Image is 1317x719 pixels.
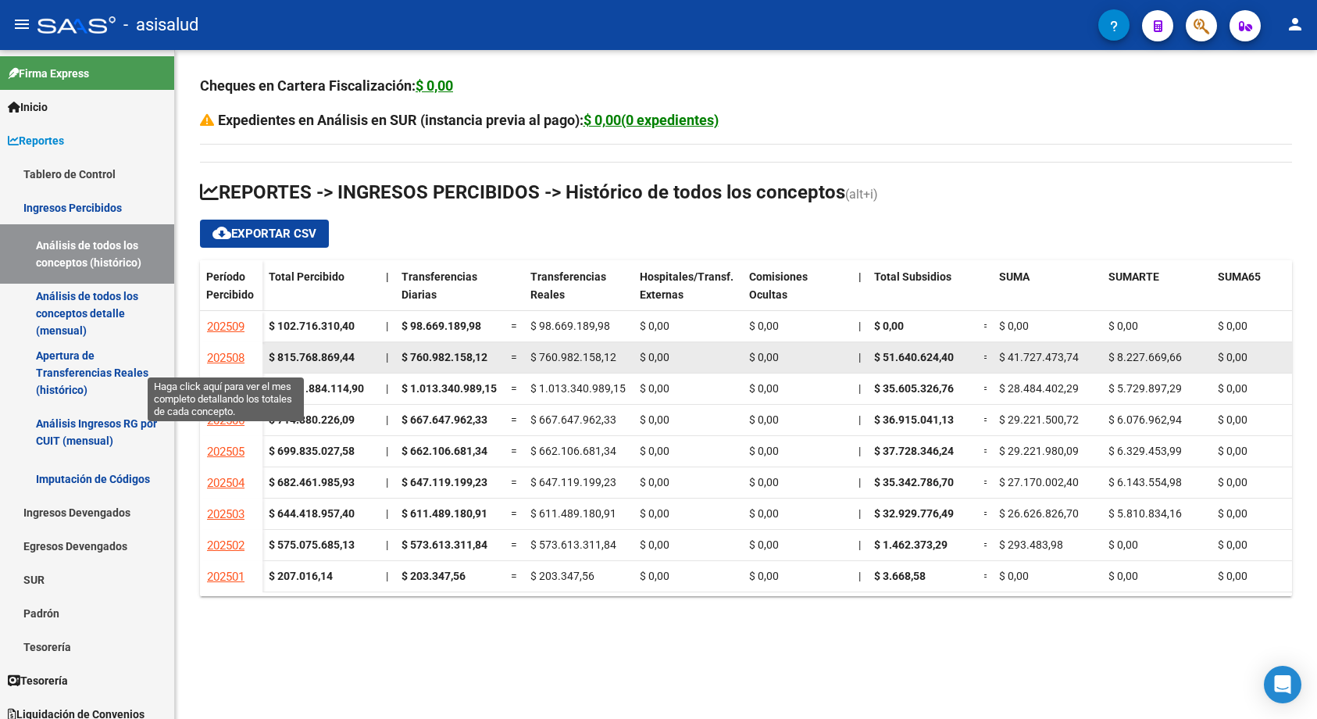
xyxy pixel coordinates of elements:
span: | [858,351,861,363]
strong: $ 815.768.869,44 [269,351,355,363]
span: | [386,413,388,426]
span: | [858,445,861,457]
span: $ 29.221.980,09 [999,445,1079,457]
span: $ 0,00 [1108,570,1138,582]
span: $ 0,00 [874,320,904,332]
span: | [858,570,861,582]
span: $ 662.106.681,34 [530,445,616,457]
span: | [386,445,388,457]
span: 202504 [207,476,244,490]
span: Transferencias Reales [530,270,606,301]
span: | [386,538,388,551]
span: 202502 [207,538,244,553]
span: $ 6.143.554,98 [1108,476,1182,488]
mat-icon: menu [12,15,31,34]
span: $ 0,00 [1218,476,1247,488]
datatable-header-cell: Hospitales/Transf. Externas [634,260,743,326]
span: $ 662.106.681,34 [402,445,487,457]
span: $ 0,00 [1218,351,1247,363]
span: = [511,351,517,363]
span: Hospitales/Transf. Externas [640,270,733,301]
span: $ 36.915.041,13 [874,413,954,426]
span: $ 8.227.669,66 [1108,351,1182,363]
span: = [983,320,990,332]
span: = [983,476,990,488]
span: $ 0,00 [749,351,779,363]
span: $ 0,00 [1218,445,1247,457]
datatable-header-cell: SUMARTE [1102,260,1212,326]
span: $ 573.613.311,84 [530,538,616,551]
span: = [511,445,517,457]
span: 202508 [207,351,244,365]
span: $ 0,00 [640,351,669,363]
span: Tesorería [8,672,68,689]
span: | [858,538,861,551]
span: $ 760.982.158,12 [402,351,487,363]
strong: $ 102.716.310,40 [269,320,355,332]
span: $ 1.013.340.989,15 [530,382,626,395]
span: $ 41.727.473,74 [999,351,1079,363]
span: $ 37.728.346,24 [874,445,954,457]
span: $ 0,00 [749,538,779,551]
span: SUMA65 [1218,270,1261,283]
span: | [858,270,862,283]
span: $ 29.221.500,72 [999,413,1079,426]
span: $ 293.483,98 [999,538,1063,551]
div: Open Intercom Messenger [1264,666,1301,703]
span: $ 0,00 [1218,320,1247,332]
span: $ 3.668,58 [874,570,926,582]
span: $ 0,00 [640,538,669,551]
span: = [983,445,990,457]
strong: $ 575.075.685,13 [269,538,355,551]
span: = [511,320,517,332]
span: Exportar CSV [212,227,316,241]
span: = [511,382,517,395]
span: $ 0,00 [640,570,669,582]
span: = [983,382,990,395]
span: $ 1.462.373,29 [874,538,948,551]
span: $ 32.929.776,49 [874,507,954,520]
datatable-header-cell: Total Percibido [262,260,380,326]
span: $ 0,00 [749,570,779,582]
span: = [511,476,517,488]
datatable-header-cell: Transferencias Diarias [395,260,505,326]
span: $ 611.489.180,91 [530,507,616,520]
span: $ 35.605.326,76 [874,382,954,395]
span: Reportes [8,132,64,149]
span: | [386,351,388,363]
span: $ 0,00 [1108,320,1138,332]
span: $ 0,00 [640,382,669,395]
span: - asisalud [123,8,198,42]
span: = [511,413,517,426]
span: = [983,351,990,363]
strong: Expedientes en Análisis en SUR (instancia previa al pago): [218,112,719,128]
span: = [983,538,990,551]
div: $ 0,00 [416,75,453,97]
span: | [858,382,861,395]
span: | [858,507,861,520]
span: $ 0,00 [999,570,1029,582]
span: 202503 [207,507,244,521]
strong: $ 699.835.027,58 [269,445,355,457]
div: $ 0,00(0 expedientes) [584,109,719,131]
span: $ 0,00 [749,382,779,395]
span: | [858,476,861,488]
datatable-header-cell: Comisiones Ocultas [743,260,852,326]
span: $ 647.119.199,23 [530,476,616,488]
span: REPORTES -> INGRESOS PERCIBIDOS -> Histórico de todos los conceptos [200,181,845,203]
span: = [511,538,517,551]
datatable-header-cell: SUMA [993,260,1102,326]
mat-icon: person [1286,15,1305,34]
span: Inicio [8,98,48,116]
span: | [386,382,388,395]
span: $ 5.810.834,16 [1108,507,1182,520]
span: $ 0,00 [640,320,669,332]
strong: $ 644.418.957,40 [269,507,355,520]
strong: $ 714.880.226,09 [269,413,355,426]
strong: Cheques en Cartera Fiscalización: [200,77,453,94]
span: $ 760.982.158,12 [530,351,616,363]
span: $ 28.484.402,29 [999,382,1079,395]
span: | [386,320,388,332]
span: $ 0,00 [1218,507,1247,520]
span: $ 0,00 [640,507,669,520]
